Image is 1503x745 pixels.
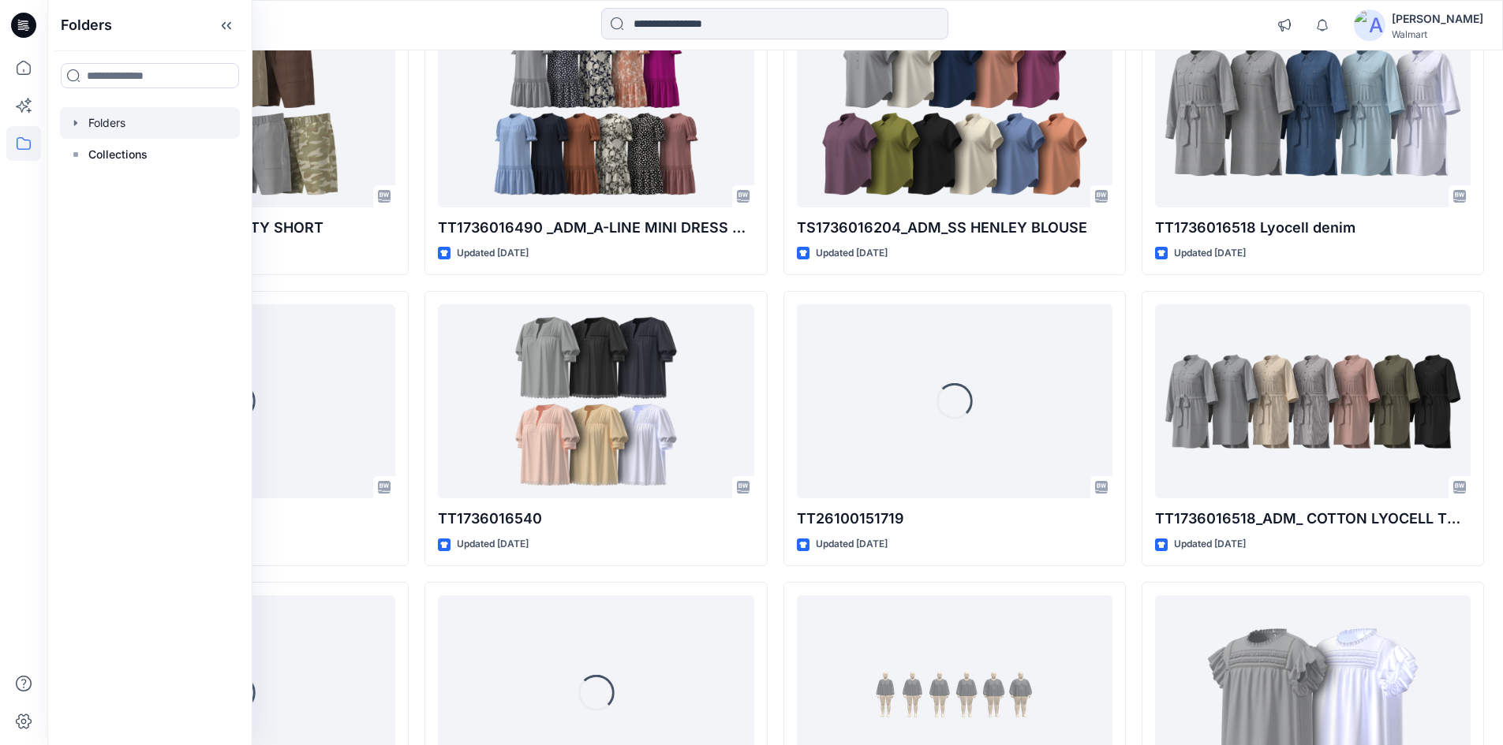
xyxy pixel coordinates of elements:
p: TT1736016490 _ADM_A-LINE MINI DRESS DOUBLE CLOTH [438,217,753,239]
div: Walmart [1392,28,1483,40]
img: avatar [1354,9,1385,41]
p: TT1736016540 [438,508,753,530]
p: Updated [DATE] [816,245,888,262]
p: Updated [DATE] [816,536,888,553]
p: Updated [DATE] [457,245,529,262]
p: TT26100151719 [797,508,1112,530]
a: TT1736016518_ADM_ COTTON LYOCELL TWILMINIUTILITYSHIRTDRESS [1155,304,1471,499]
a: TT1736016540 [438,304,753,499]
p: Collections [88,145,148,164]
a: TT1736016518 Lyocell denim [1155,13,1471,208]
a: TS1736016204_ADM_SS HENLEY BLOUSE [797,13,1112,208]
div: [PERSON_NAME] [1392,9,1483,28]
p: Updated [DATE] [457,536,529,553]
a: TT1736016490 _ADM_A-LINE MINI DRESS DOUBLE CLOTH [438,13,753,208]
p: TT1736016518 Lyocell denim [1155,217,1471,239]
p: TT1736016518_ADM_ COTTON LYOCELL TWILMINIUTILITYSHIRTDRESS [1155,508,1471,530]
p: Updated [DATE] [1174,536,1246,553]
p: Updated [DATE] [1174,245,1246,262]
p: TS1736016204_ADM_SS HENLEY BLOUSE [797,217,1112,239]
